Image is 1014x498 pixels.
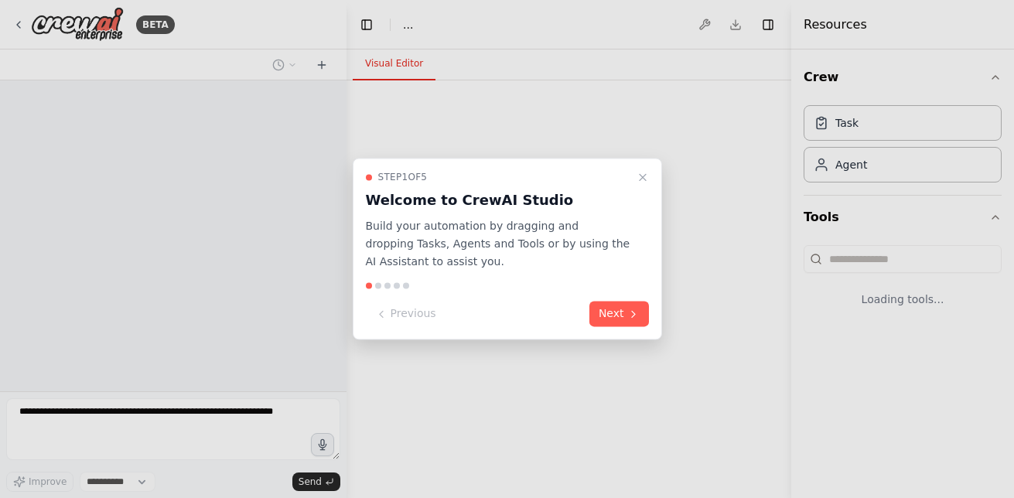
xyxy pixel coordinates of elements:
h3: Welcome to CrewAI Studio [366,189,630,211]
button: Next [589,302,649,327]
button: Previous [366,302,446,327]
button: Close walkthrough [633,168,652,186]
span: Step 1 of 5 [378,171,428,183]
button: Hide left sidebar [356,14,377,36]
p: Build your automation by dragging and dropping Tasks, Agents and Tools or by using the AI Assista... [366,217,630,270]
